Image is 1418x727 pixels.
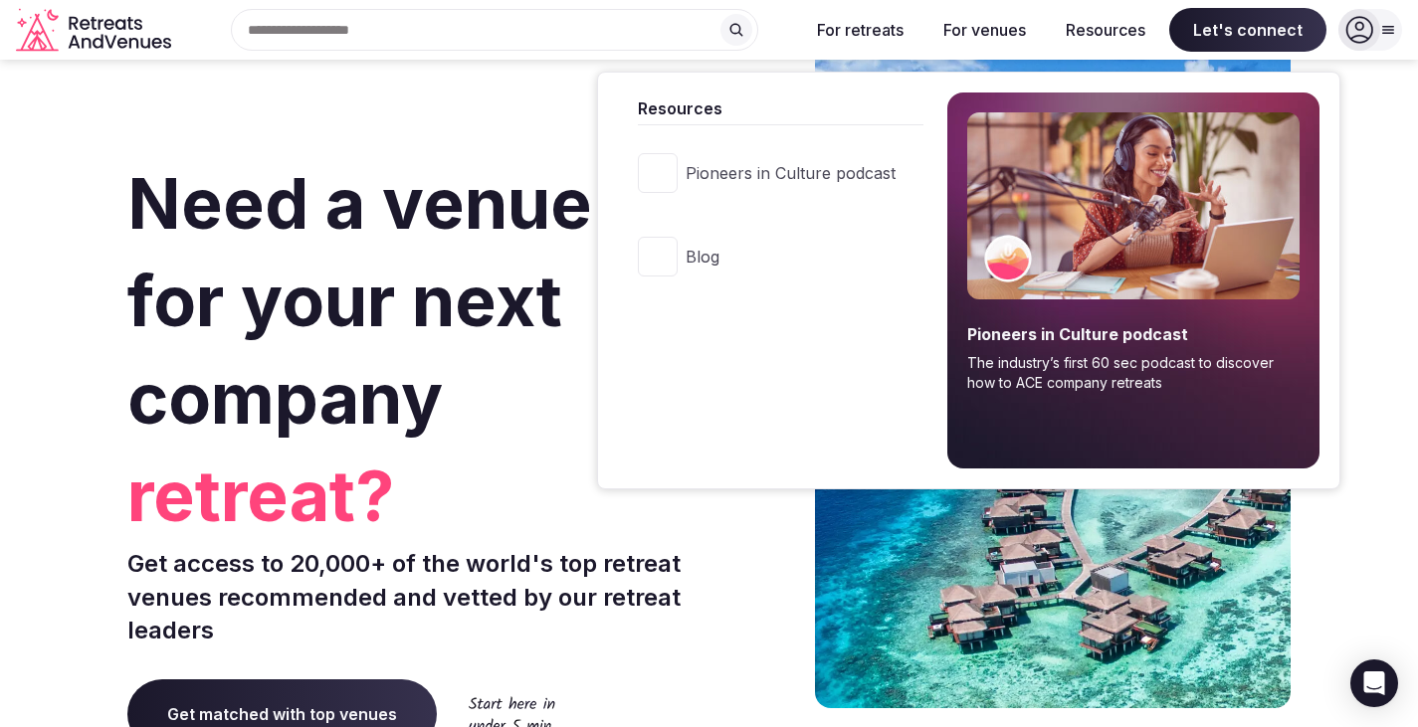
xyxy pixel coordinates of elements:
div: Open Intercom Messenger [1350,659,1398,707]
a: Pioneers in Culture podcast [618,133,923,213]
span: Pioneers in Culture podcast [686,162,896,184]
button: For retreats [801,8,919,52]
span: Let's connect [1169,8,1326,52]
button: Resources [1050,8,1161,52]
a: Blog [618,217,923,296]
svg: Retreats and Venues company logo [16,8,175,53]
span: Resources [638,96,923,120]
a: Pioneers in Culture podcastThe industry’s first 60 sec podcast to discover how to ACE company ret... [947,92,1319,468]
img: Resources [967,112,1300,299]
span: The industry’s first 60 sec podcast to discover how to ACE company retreats [967,353,1300,392]
p: Get access to 20,000+ of the world's top retreat venues recommended and vetted by our retreat lea... [127,547,702,647]
a: Visit the homepage [16,8,175,53]
button: For venues [927,8,1042,52]
span: retreat? [127,448,702,545]
span: Blog [686,246,896,268]
span: Pioneers in Culture podcast [967,323,1300,345]
span: Need a venue for your next company [127,161,592,441]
